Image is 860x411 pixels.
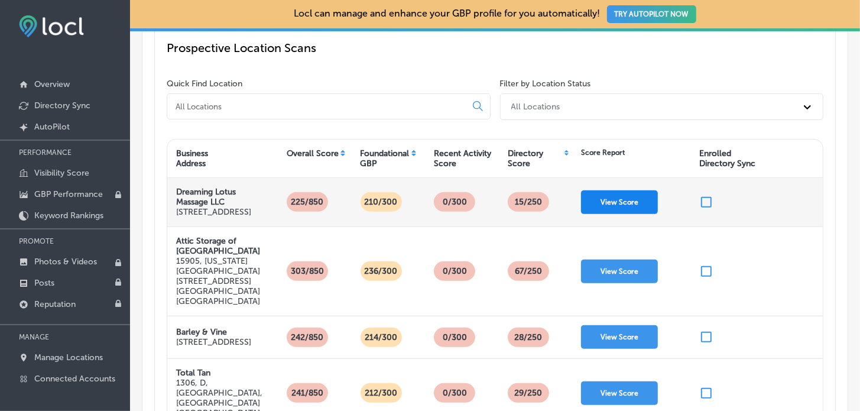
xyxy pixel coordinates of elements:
[287,148,339,158] div: Overall Score
[34,168,89,178] p: Visibility Score
[361,148,410,169] div: Foundational GBP
[438,192,472,212] p: 0/300
[176,368,210,378] strong: Total Tan
[34,211,103,221] p: Keyword Rankings
[34,101,90,111] p: Directory Sync
[581,325,658,349] button: View Score
[360,383,402,403] p: 212/300
[438,383,472,403] p: 0/300
[167,79,242,89] label: Quick Find Location
[508,148,563,169] div: Directory Score
[581,260,658,283] button: View Score
[511,102,560,112] div: All Locations
[510,261,547,281] p: 67 /250
[167,41,823,55] p: Prospective Location Scans
[176,207,269,217] p: [STREET_ADDRESS]
[34,257,97,267] p: Photos & Videos
[34,278,54,288] p: Posts
[176,337,251,347] p: [STREET_ADDRESS]
[360,261,403,281] p: 236/300
[438,328,472,347] p: 0/300
[607,5,696,23] button: TRY AUTOPILOT NOW
[500,79,591,89] label: Filter by Location Status
[286,328,328,347] p: 242/850
[19,15,84,37] img: fda3e92497d09a02dc62c9cd864e3231.png
[34,352,103,363] p: Manage Locations
[176,187,236,207] strong: Dreaming Lotus Massage LLC
[509,328,547,347] p: 28 /250
[34,122,70,132] p: AutoPilot
[581,148,625,157] div: Score Report
[581,381,658,405] button: View Score
[438,261,472,281] p: 0/300
[176,256,269,306] p: 15905, [US_STATE][GEOGRAPHIC_DATA][STREET_ADDRESS][GEOGRAPHIC_DATA][GEOGRAPHIC_DATA]
[34,299,76,309] p: Reputation
[360,192,403,212] p: 210/300
[509,383,547,403] p: 29 /250
[581,190,658,214] button: View Score
[176,236,260,256] strong: Attic Storage of [GEOGRAPHIC_DATA]
[34,189,103,199] p: GBP Performance
[287,383,328,403] p: 241/850
[360,328,402,347] p: 214/300
[286,192,328,212] p: 225/850
[34,79,70,89] p: Overview
[34,374,115,384] p: Connected Accounts
[510,192,547,212] p: 15 /250
[286,261,329,281] p: 303/850
[176,327,227,337] strong: Barley & Vine
[176,148,208,169] div: Business Address
[699,148,755,169] div: Enrolled Directory Sync
[434,148,491,169] div: Recent Activity Score
[174,101,463,112] input: All Locations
